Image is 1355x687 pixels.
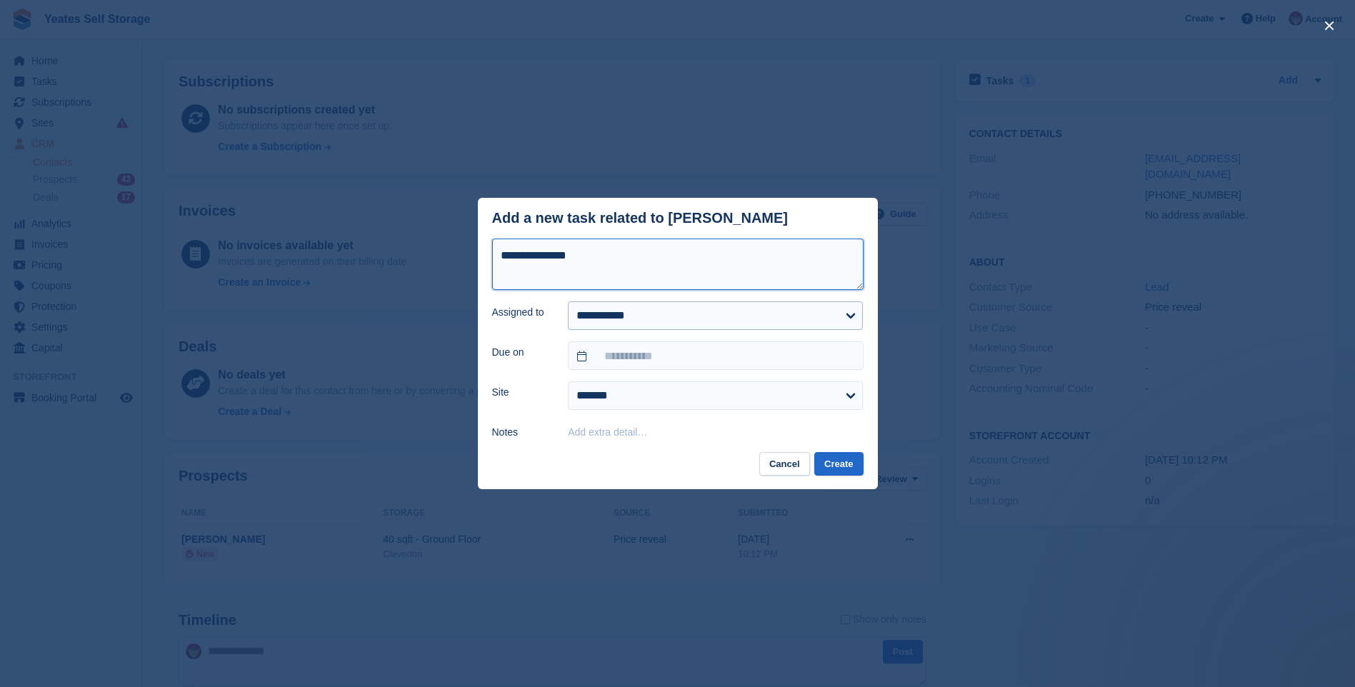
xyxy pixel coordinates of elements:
[568,426,647,438] button: Add extra detail…
[492,385,551,400] label: Site
[492,210,789,226] div: Add a new task related to [PERSON_NAME]
[1318,14,1341,37] button: close
[759,452,810,476] button: Cancel
[492,345,551,360] label: Due on
[492,425,551,440] label: Notes
[492,305,551,320] label: Assigned to
[814,452,863,476] button: Create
